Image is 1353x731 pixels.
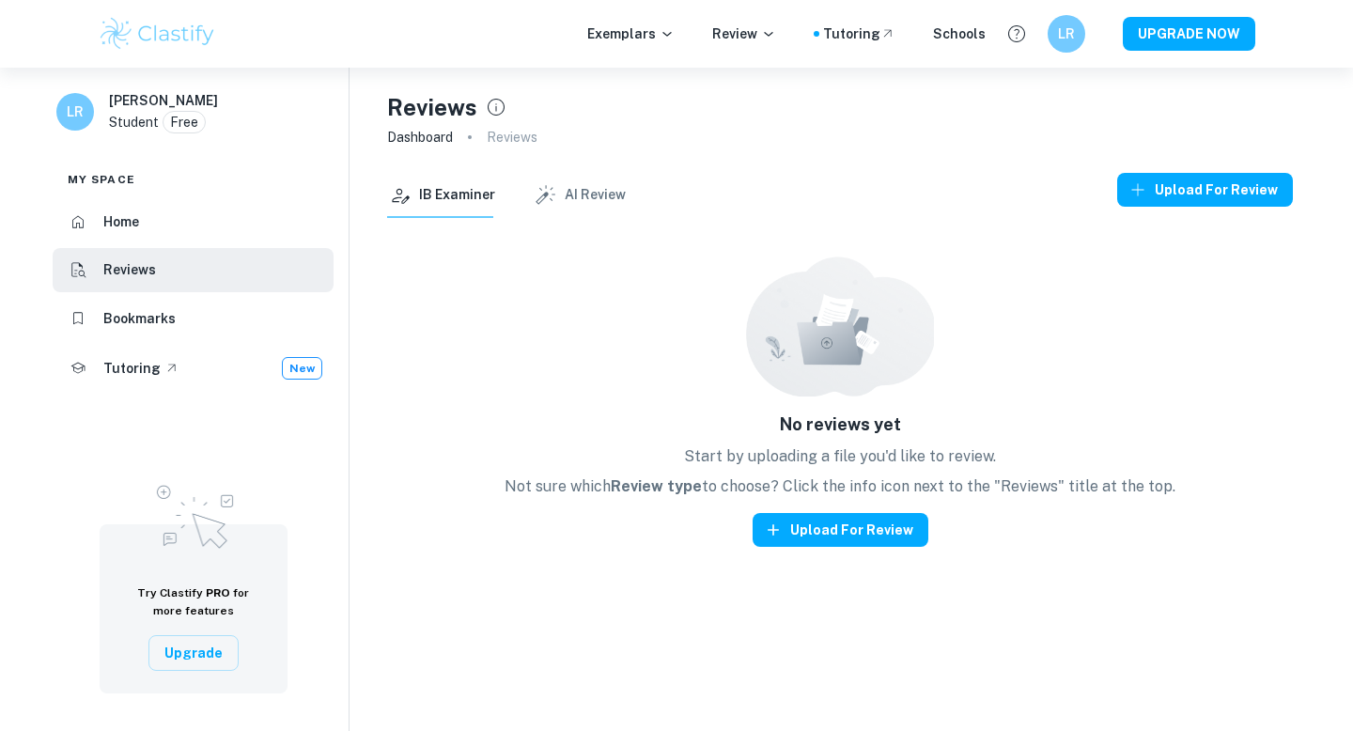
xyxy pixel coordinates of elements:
h6: No reviews yet [780,412,901,438]
span: New [283,360,321,377]
a: TutoringNew [53,345,334,392]
strong: Review type [611,477,702,495]
button: UPGRADE NOW [1123,17,1255,51]
span: My space [68,171,135,188]
p: Student [109,112,159,132]
img: No reviews [746,256,934,397]
button: AI Review [533,173,626,218]
p: Exemplars [587,23,675,44]
h6: LR [65,101,86,122]
p: Start by uploading a file you'd like to review. [684,445,996,468]
a: Tutoring [823,23,895,44]
h6: Bookmarks [103,308,176,329]
button: Upload for review [1117,173,1293,207]
a: Upload for review [1117,173,1293,218]
h6: Tutoring [103,358,161,379]
a: Bookmarks [53,296,334,341]
img: Upgrade to Pro [147,474,241,554]
p: Free [170,112,198,132]
p: Reviews [487,127,537,148]
span: PRO [206,586,230,599]
a: Schools [933,23,986,44]
img: Clastify logo [98,15,217,53]
a: Dashboard [387,124,453,150]
p: Review [712,23,776,44]
h6: Reviews [103,259,156,280]
h6: [PERSON_NAME] [109,90,218,111]
h6: LR [1056,23,1078,44]
button: Upload for review [753,513,928,547]
h6: Home [103,211,139,232]
p: Not sure which to choose? Click the info icon next to the "Reviews" title at the top. [505,475,1175,498]
h4: Reviews [387,90,477,124]
button: LR [1048,15,1085,53]
button: IB Examiner [387,173,495,218]
a: Home [53,199,334,244]
a: Reviews [53,248,334,293]
button: Help and Feedback [1001,18,1033,50]
h6: Try Clastify for more features [122,584,265,620]
button: Upgrade [148,635,239,671]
